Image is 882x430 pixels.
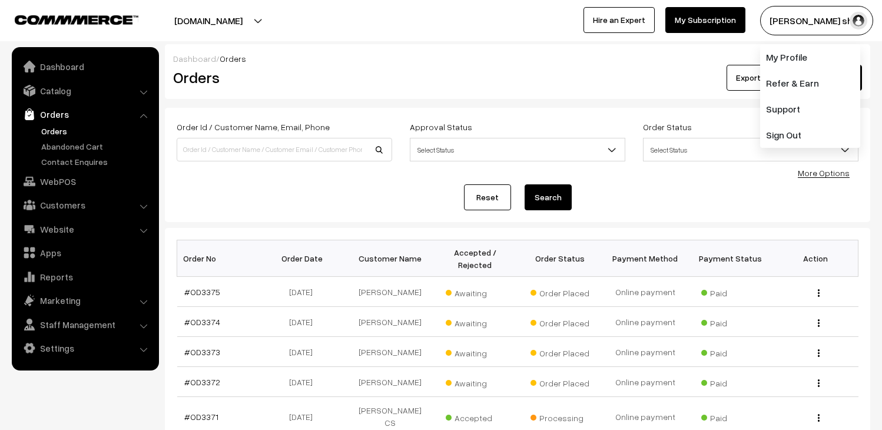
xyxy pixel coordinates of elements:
[38,156,155,168] a: Contact Enquires
[15,314,155,335] a: Staff Management
[15,56,155,77] a: Dashboard
[347,307,433,337] td: [PERSON_NAME]
[432,240,518,277] th: Accepted / Rejected
[773,240,858,277] th: Action
[184,412,218,422] a: #OD3371
[15,242,155,263] a: Apps
[798,168,850,178] a: More Options
[530,409,589,424] span: Processing
[464,184,511,210] a: Reset
[525,184,572,210] button: Search
[173,52,862,65] div: /
[262,307,347,337] td: [DATE]
[15,338,155,359] a: Settings
[15,80,155,101] a: Catalog
[701,284,760,299] span: Paid
[760,96,860,122] a: Support
[603,307,688,337] td: Online payment
[446,284,505,299] span: Awaiting
[262,240,347,277] th: Order Date
[410,138,625,161] span: Select Status
[446,409,505,424] span: Accepted
[184,347,220,357] a: #OD3373
[644,140,858,160] span: Select Status
[850,12,867,29] img: user
[38,125,155,137] a: Orders
[173,54,216,64] a: Dashboard
[446,344,505,359] span: Awaiting
[760,6,873,35] button: [PERSON_NAME] sha…
[701,314,760,329] span: Paid
[177,121,330,133] label: Order Id / Customer Name, Email, Phone
[603,337,688,367] td: Online payment
[818,289,820,297] img: Menu
[603,240,688,277] th: Payment Method
[262,277,347,307] td: [DATE]
[347,240,433,277] th: Customer Name
[518,240,603,277] th: Order Status
[818,319,820,327] img: Menu
[760,44,860,70] a: My Profile
[15,12,118,26] a: COMMMERCE
[173,68,391,87] h2: Orders
[184,287,220,297] a: #OD3375
[347,277,433,307] td: [PERSON_NAME]
[184,377,220,387] a: #OD3372
[133,6,284,35] button: [DOMAIN_NAME]
[818,379,820,387] img: Menu
[665,7,745,33] a: My Subscription
[760,70,860,96] a: Refer & Earn
[701,344,760,359] span: Paid
[177,240,263,277] th: Order No
[818,349,820,357] img: Menu
[530,374,589,389] span: Order Placed
[15,290,155,311] a: Marketing
[603,277,688,307] td: Online payment
[347,367,433,397] td: [PERSON_NAME]
[15,219,155,240] a: Website
[643,121,692,133] label: Order Status
[701,374,760,389] span: Paid
[177,138,392,161] input: Order Id / Customer Name / Customer Email / Customer Phone
[643,138,858,161] span: Select Status
[530,314,589,329] span: Order Placed
[727,65,798,91] button: Export Orders
[410,121,472,133] label: Approval Status
[15,171,155,192] a: WebPOS
[184,317,220,327] a: #OD3374
[347,337,433,367] td: [PERSON_NAME]
[15,266,155,287] a: Reports
[688,240,773,277] th: Payment Status
[446,374,505,389] span: Awaiting
[818,414,820,422] img: Menu
[15,104,155,125] a: Orders
[410,140,625,160] span: Select Status
[583,7,655,33] a: Hire an Expert
[603,367,688,397] td: Online payment
[530,284,589,299] span: Order Placed
[446,314,505,329] span: Awaiting
[38,140,155,153] a: Abandoned Cart
[530,344,589,359] span: Order Placed
[760,122,860,148] a: Sign Out
[220,54,246,64] span: Orders
[15,194,155,216] a: Customers
[15,15,138,24] img: COMMMERCE
[262,367,347,397] td: [DATE]
[262,337,347,367] td: [DATE]
[701,409,760,424] span: Paid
